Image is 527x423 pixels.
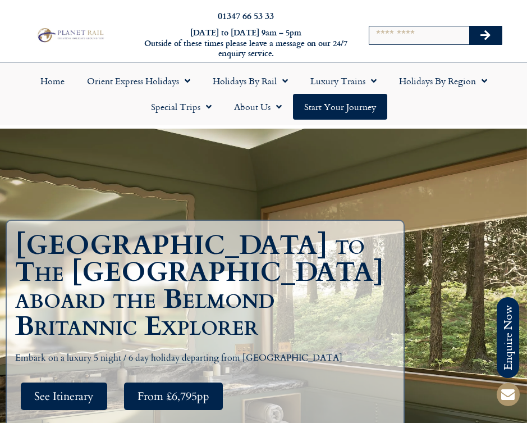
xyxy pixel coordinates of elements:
a: From £6,795pp [124,383,223,410]
img: Planet Rail Train Holidays Logo [35,26,106,44]
a: Special Trips [140,94,223,120]
a: See Itinerary [21,383,107,410]
nav: Menu [6,68,521,120]
a: Holidays by Rail [201,68,299,94]
span: See Itinerary [34,389,94,403]
a: Holidays by Region [388,68,498,94]
a: About Us [223,94,293,120]
a: Home [29,68,76,94]
h1: [GEOGRAPHIC_DATA] to The [GEOGRAPHIC_DATA] aboard the Belmond Britannic Explorer [15,232,401,340]
h6: [DATE] to [DATE] 9am – 5pm Outside of these times please leave a message on our 24/7 enquiry serv... [143,28,349,59]
a: Luxury Trains [299,68,388,94]
a: 01347 66 53 33 [218,9,274,22]
button: Search [469,26,502,44]
span: From £6,795pp [138,389,209,403]
a: Start your Journey [293,94,387,120]
p: Embark on a luxury 5 night / 6 day holiday departing from [GEOGRAPHIC_DATA] [15,351,395,366]
a: Orient Express Holidays [76,68,201,94]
